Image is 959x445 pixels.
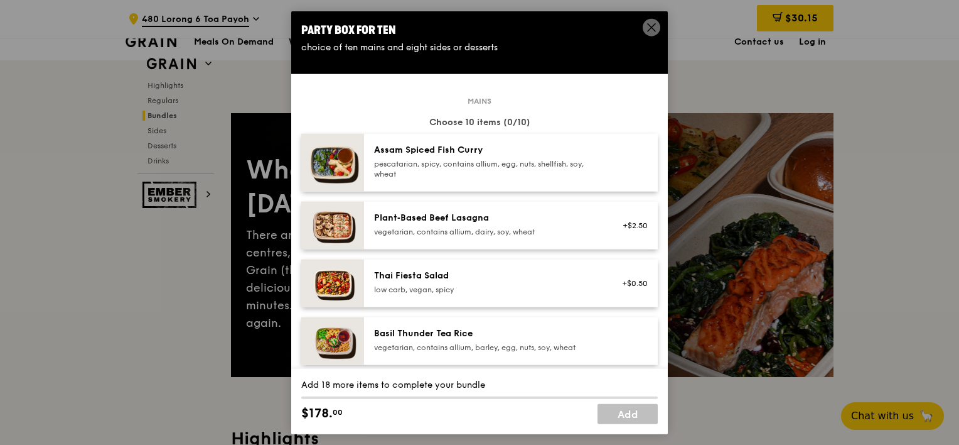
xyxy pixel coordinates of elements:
[374,159,599,179] div: pescatarian, spicy, contains allium, egg, nuts, shellfish, soy, wheat
[301,116,658,129] div: Choose 10 items (0/10)
[597,404,658,424] a: Add
[301,260,364,307] img: daily_normal_Thai_Fiesta_Salad__Horizontal_.jpg
[301,41,658,54] div: choice of ten mains and eight sides or desserts
[301,134,364,192] img: daily_normal_Assam_Spiced_Fish_Curry__Horizontal_.jpg
[374,270,599,282] div: Thai Fiesta Salad
[374,144,599,157] div: Assam Spiced Fish Curry
[301,404,333,422] span: $178.
[301,317,364,365] img: daily_normal_HORZ-Basil-Thunder-Tea-Rice.jpg
[614,278,648,288] div: +$0.50
[301,378,658,391] div: Add 18 more items to complete your bundle
[301,202,364,250] img: daily_normal_Citrusy-Cauliflower-Plant-Based-Lasagna-HORZ.jpg
[333,407,343,417] span: 00
[374,212,599,224] div: Plant‑Based Beef Lasagna
[374,343,599,353] div: vegetarian, contains allium, barley, egg, nuts, soy, wheat
[463,96,496,106] span: Mains
[301,21,658,39] div: Party Box for Ten
[614,221,648,231] div: +$2.50
[374,285,599,295] div: low carb, vegan, spicy
[374,327,599,340] div: Basil Thunder Tea Rice
[374,227,599,237] div: vegetarian, contains allium, dairy, soy, wheat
